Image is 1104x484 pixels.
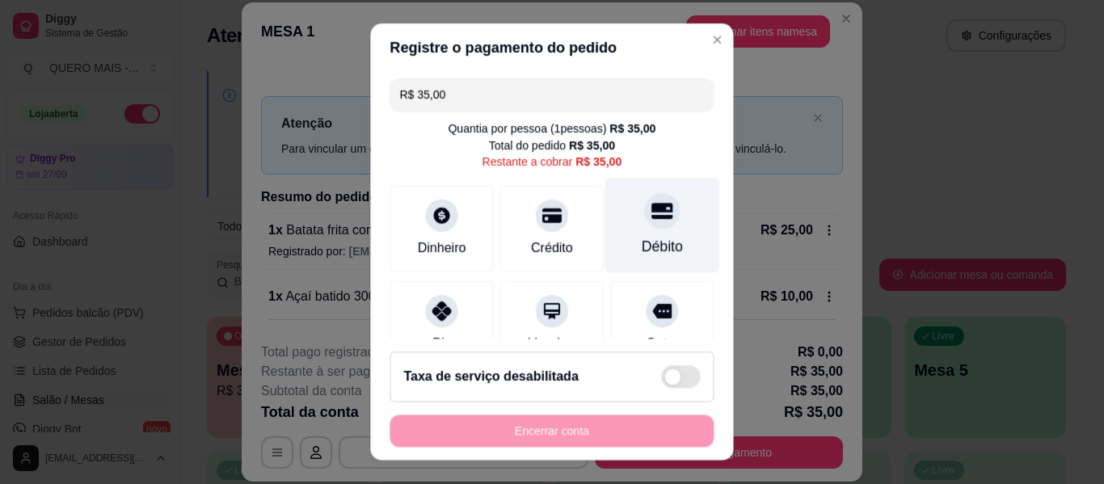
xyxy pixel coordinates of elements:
div: Outro [646,334,678,353]
div: Débito [642,236,683,257]
div: Quantia por pessoa ( 1 pessoas) [449,121,656,137]
div: Voucher [529,334,576,353]
header: Registre o pagamento do pedido [370,23,733,72]
div: Crédito [531,238,573,258]
div: R$ 35,00 [609,121,655,137]
div: Dinheiro [418,238,466,258]
div: R$ 35,00 [575,154,622,170]
h2: Taxa de serviço desabilitada [403,367,578,386]
div: Restante a cobrar [482,154,622,170]
div: R$ 35,00 [569,137,615,154]
input: Ex.: hambúrguer de cordeiro [399,78,704,111]
div: Pix [432,334,450,353]
button: Close [705,27,731,53]
div: Total do pedido [489,137,615,154]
